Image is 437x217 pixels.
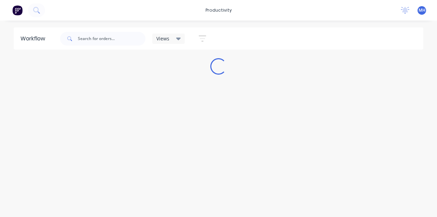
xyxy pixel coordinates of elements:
span: Views [156,35,169,42]
span: MH [419,7,425,13]
img: Factory [12,5,23,15]
div: Workflow [20,35,48,43]
div: productivity [202,5,235,15]
input: Search for orders... [78,32,145,46]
